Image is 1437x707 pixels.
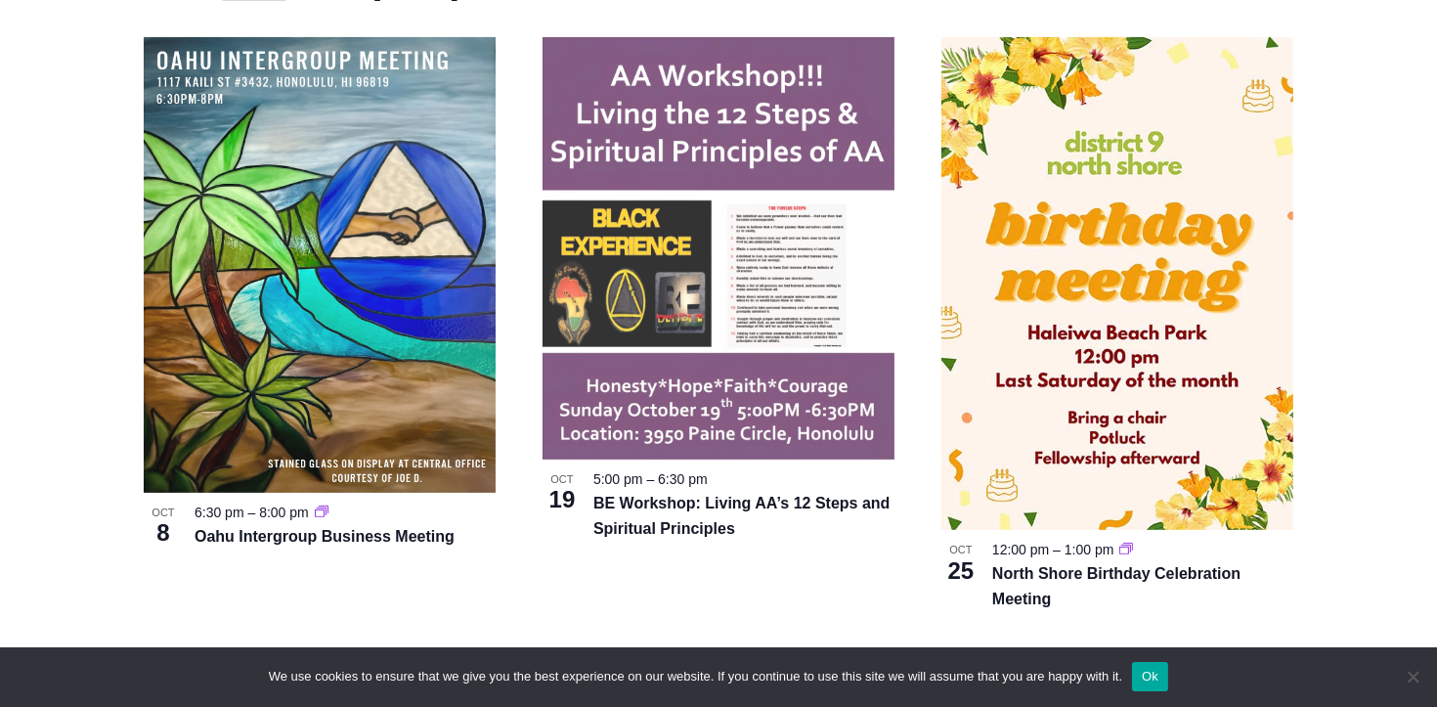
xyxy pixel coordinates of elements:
[543,483,582,516] span: 19
[195,528,455,545] a: Oahu Intergroup Business Meeting
[593,495,890,537] a: BE Workshop: Living AA’s 12 Steps and Spiritual Principles
[1053,542,1061,557] span: –
[1132,662,1168,691] button: Ok
[941,554,980,588] span: 25
[144,37,496,493] img: OIGBusinessMeeting
[259,505,309,520] time: 8:00 pm
[941,542,980,558] span: Oct
[144,516,183,550] span: 8
[646,471,654,487] span: –
[269,667,1122,686] span: We use cookies to ensure that we give you the best experience on our website. If you continue to ...
[1065,542,1114,557] time: 1:00 pm
[247,505,255,520] span: –
[1403,667,1422,686] span: No
[593,471,643,487] time: 5:00 pm
[315,505,328,520] a: Event series: Oahu Intergroup Business Meeting
[941,37,1293,530] img: bday meeting flyer.JPG
[992,565,1241,607] a: North Shore Birthday Celebration Meeting
[992,542,1049,557] time: 12:00 pm
[195,505,244,520] time: 6:30 pm
[543,471,582,488] span: Oct
[1119,542,1133,557] a: Event series: North Shore Birthday Celebration Meeting
[144,505,183,521] span: Oct
[658,471,708,487] time: 6:30 pm
[543,37,894,460] img: Screenshot_20250913_111039_Drive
